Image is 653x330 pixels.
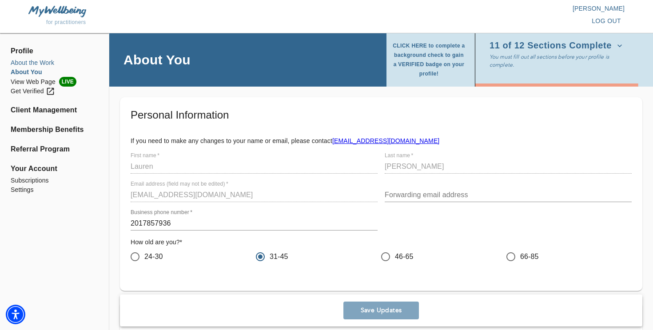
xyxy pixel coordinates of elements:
[11,87,98,96] a: Get Verified
[592,16,621,27] span: log out
[326,4,625,13] p: [PERSON_NAME]
[270,251,288,262] span: 31-45
[490,41,622,50] span: 11 of 12 Sections Complete
[6,305,25,324] div: Accessibility Menu
[395,251,414,262] span: 46-65
[123,52,191,68] h4: About You
[131,136,632,145] p: If you need to make any changes to your name or email, please contact
[11,77,98,87] li: View Web Page
[11,144,98,155] a: Referral Program
[520,251,539,262] span: 66-85
[11,68,98,77] a: About You
[490,53,628,69] p: You must fill out all sections before your profile is complete.
[385,153,413,159] label: Last name
[392,41,466,79] span: CLICK HERE to complete a background check to gain a VERIFIED badge on your profile!
[11,87,55,96] div: Get Verified
[392,39,470,81] button: CLICK HERE to complete a background check to gain a VERIFIED badge on your profile!
[332,137,439,144] a: [EMAIL_ADDRESS][DOMAIN_NAME]
[588,13,625,29] button: log out
[131,153,159,159] label: First name
[131,238,632,247] h6: How old are you? *
[490,39,626,53] button: 11 of 12 Sections Complete
[131,108,632,122] h5: Personal Information
[131,182,228,187] label: Email address (field may not be edited)
[144,251,163,262] span: 24-30
[11,163,98,174] span: Your Account
[11,77,98,87] a: View Web PageLIVE
[11,46,98,56] span: Profile
[131,210,192,215] label: Business phone number
[11,124,98,135] a: Membership Benefits
[11,58,98,68] a: About the Work
[46,19,86,25] span: for practitioners
[28,6,86,17] img: MyWellbeing
[11,105,98,115] a: Client Management
[59,77,76,87] span: LIVE
[11,185,98,195] a: Settings
[11,176,98,185] a: Subscriptions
